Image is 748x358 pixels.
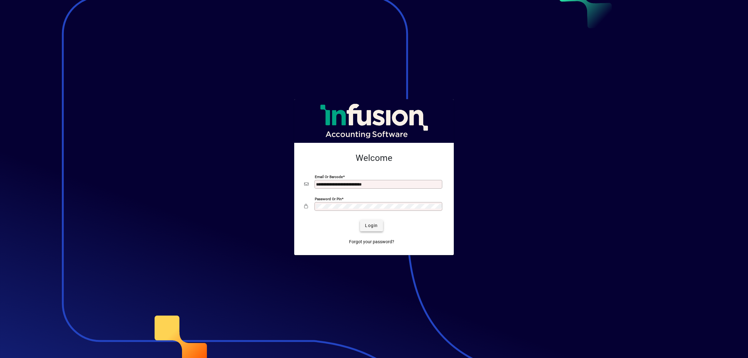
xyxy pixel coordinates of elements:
[347,236,397,248] a: Forgot your password?
[365,222,378,229] span: Login
[304,153,444,163] h2: Welcome
[360,220,383,231] button: Login
[349,239,394,245] span: Forgot your password?
[315,196,342,201] mat-label: Password or Pin
[315,174,343,179] mat-label: Email or Barcode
